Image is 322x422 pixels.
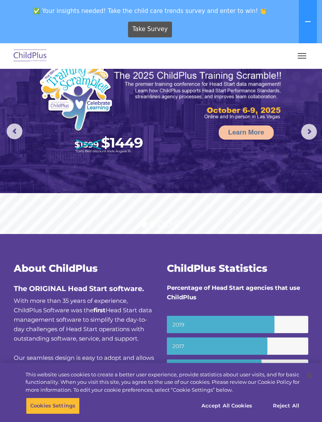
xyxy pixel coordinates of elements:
span: With more than 35 years of experience, ChildPlus Software was the Head Start data management soft... [14,297,152,342]
button: Close [301,367,318,384]
b: first [93,306,106,314]
strong: Percentage of Head Start agencies that use ChildPlus [167,284,300,301]
span: Our seamless design is easy to adopt and allows users to customize nearly every feature for a tru... [14,354,155,418]
img: ChildPlus by Procare Solutions [12,47,49,65]
span: The ORIGINAL Head Start software. [14,284,144,293]
small: 2016 [167,359,308,377]
div: This website uses cookies to create a better user experience, provide statistics about user visit... [26,371,300,394]
a: Take Survey [128,22,172,37]
span: ✅ Your insights needed! Take the child care trends survey and enter to win! 👏 [3,3,297,18]
a: Learn More [219,125,274,140]
button: Cookies Settings [26,398,80,414]
small: 2019 [167,316,308,333]
span: Take Survey [132,22,168,36]
button: Accept All Cookies [197,398,256,414]
small: 2017 [167,337,308,355]
span: About ChildPlus [14,262,98,274]
button: Reject All [262,398,311,414]
span: ChildPlus Statistics [167,262,267,274]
